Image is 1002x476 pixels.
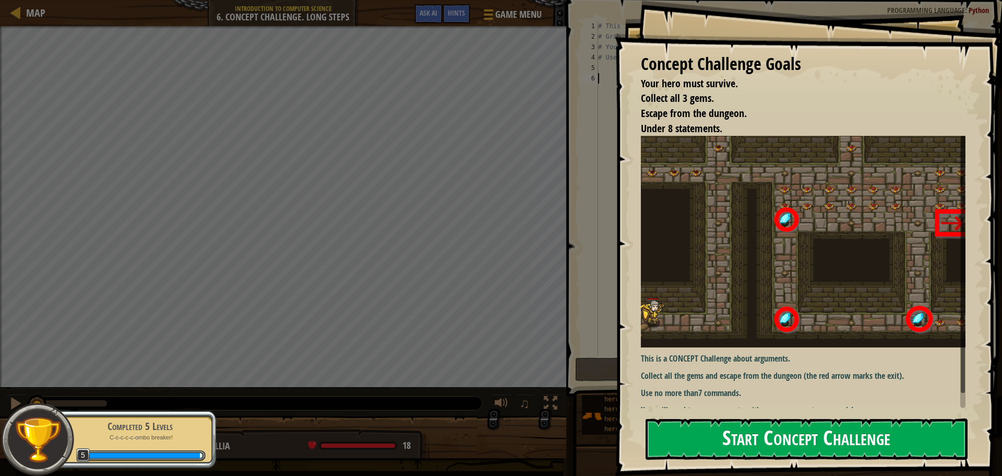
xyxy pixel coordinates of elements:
[420,8,437,18] span: Ask AI
[641,121,722,135] span: Under 8 statements.
[74,419,206,434] div: Completed 5 Levels
[641,106,747,120] span: Escape from the dungeon.
[604,406,679,413] span: hero.moveLeft(steps)
[628,121,963,136] li: Under 8 statements.
[491,394,512,415] button: Adjust volume
[646,419,968,460] button: Start Concept Challenge
[575,357,986,381] button: Run
[581,73,598,84] div: 6
[581,21,598,31] div: 1
[641,91,714,105] span: Collect all 3 gems.
[582,406,602,426] img: portrait.png
[475,4,548,29] button: Game Menu
[641,52,965,76] div: Concept Challenge Goals
[14,416,62,463] img: trophy.png
[628,106,963,121] li: Escape from the dungeon.
[21,6,45,20] a: Map
[448,8,465,18] span: Hints
[581,63,598,73] div: 5
[5,394,26,415] button: Ctrl + P: Pause
[581,52,598,63] div: 4
[26,6,45,20] span: Map
[414,4,443,24] button: Ask AI
[641,370,973,382] p: Collect all the gems and escape from the dungeon (the red arrow marks the exit).
[74,434,206,442] p: C-c-c-c-c-ombo breaker!
[308,441,411,450] div: health: 18 / 18
[212,439,419,453] div: Illia
[628,76,963,91] li: Your hero must survive.
[604,426,672,433] span: hero.moveUp(steps)
[641,353,973,365] p: This is a CONCEPT Challenge about arguments.
[604,416,683,423] span: hero.moveRight(steps)
[604,396,679,403] span: hero.moveDown(steps)
[641,404,973,416] p: You will need to use arguments with your movement commands!
[540,394,561,415] button: Toggle fullscreen
[495,8,542,21] span: Game Menu
[517,394,535,415] button: ♫
[519,396,530,411] span: ♫
[698,387,739,399] strong: 7 commands
[628,91,963,106] li: Collect all 3 gems.
[641,136,973,347] img: Asses2
[76,448,90,462] span: 5
[581,31,598,42] div: 2
[402,439,411,452] span: 18
[641,76,738,90] span: Your hero must survive.
[581,42,598,52] div: 3
[641,387,973,399] p: Use no more than .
